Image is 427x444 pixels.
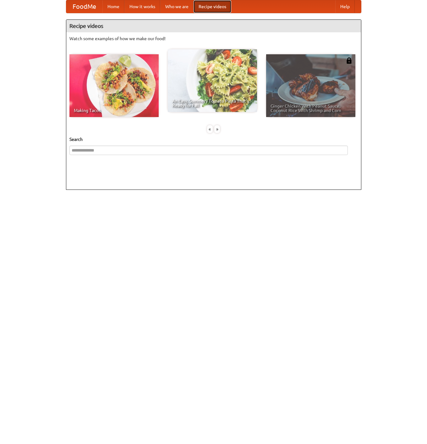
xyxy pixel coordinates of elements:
a: Making Tacos [69,54,159,117]
h5: Search [69,136,358,142]
img: 483408.png [346,57,352,64]
a: Who we are [160,0,194,13]
a: FoodMe [66,0,102,13]
span: Making Tacos [74,108,154,113]
span: An Easy, Summery Tomato Pasta That's Ready for Fall [172,99,253,108]
a: Help [335,0,355,13]
h4: Recipe videos [66,20,361,32]
div: « [207,125,213,133]
a: Home [102,0,124,13]
a: Recipe videos [194,0,231,13]
div: » [214,125,220,133]
a: How it works [124,0,160,13]
a: An Easy, Summery Tomato Pasta That's Ready for Fall [168,49,257,112]
p: Watch some examples of how we make our food! [69,35,358,42]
